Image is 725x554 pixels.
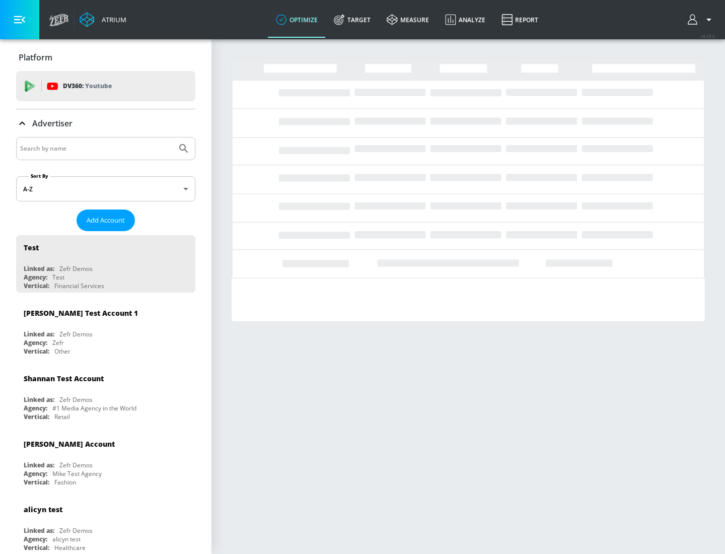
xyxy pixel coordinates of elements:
p: Advertiser [32,118,72,129]
div: Vertical: [24,347,49,356]
a: Atrium [80,12,126,27]
a: Analyze [437,2,493,38]
div: Healthcare [54,543,86,552]
div: A-Z [16,176,195,201]
div: Vertical: [24,282,49,290]
div: [PERSON_NAME] Account [24,439,115,449]
div: Linked as: [24,330,54,338]
div: Shannan Test Account [24,374,104,383]
div: Retail [54,412,70,421]
a: optimize [268,2,326,38]
div: Agency: [24,535,47,543]
div: alicyn test [24,505,62,514]
div: Other [54,347,70,356]
div: Linked as: [24,264,54,273]
div: [PERSON_NAME] AccountLinked as:Zefr DemosAgency:Mike Test AgencyVertical:Fashion [16,432,195,489]
div: Vertical: [24,412,49,421]
div: Agency: [24,338,47,347]
div: Vertical: [24,543,49,552]
div: Zefr Demos [59,526,93,535]
div: Linked as: [24,461,54,469]
div: Test [52,273,64,282]
a: Report [493,2,546,38]
div: Shannan Test AccountLinked as:Zefr DemosAgency:#1 Media Agency in the WorldVertical:Retail [16,366,195,424]
input: Search by name [20,142,173,155]
label: Sort By [29,173,50,179]
span: v 4.25.2 [701,33,715,39]
p: Platform [19,52,52,63]
div: Zefr Demos [59,264,93,273]
div: Mike Test Agency [52,469,102,478]
div: TestLinked as:Zefr DemosAgency:TestVertical:Financial Services [16,235,195,293]
button: Add Account [77,210,135,231]
div: [PERSON_NAME] Test Account 1 [24,308,138,318]
div: alicyn test [52,535,81,543]
div: Agency: [24,404,47,412]
a: measure [379,2,437,38]
div: Vertical: [24,478,49,487]
div: [PERSON_NAME] Test Account 1Linked as:Zefr DemosAgency:ZefrVertical:Other [16,301,195,358]
div: Zefr [52,338,64,347]
div: DV360: Youtube [16,71,195,101]
p: Youtube [85,81,112,91]
div: Test [24,243,39,252]
div: Financial Services [54,282,104,290]
div: Zefr Demos [59,330,93,338]
div: Linked as: [24,395,54,404]
div: Advertiser [16,109,195,137]
div: Linked as: [24,526,54,535]
div: Platform [16,43,195,72]
p: DV360: [63,81,112,92]
div: Atrium [98,15,126,24]
div: Zefr Demos [59,395,93,404]
div: Agency: [24,273,47,282]
a: Target [326,2,379,38]
span: Add Account [87,215,125,226]
div: Agency: [24,469,47,478]
div: Fashion [54,478,76,487]
div: Zefr Demos [59,461,93,469]
div: #1 Media Agency in the World [52,404,136,412]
